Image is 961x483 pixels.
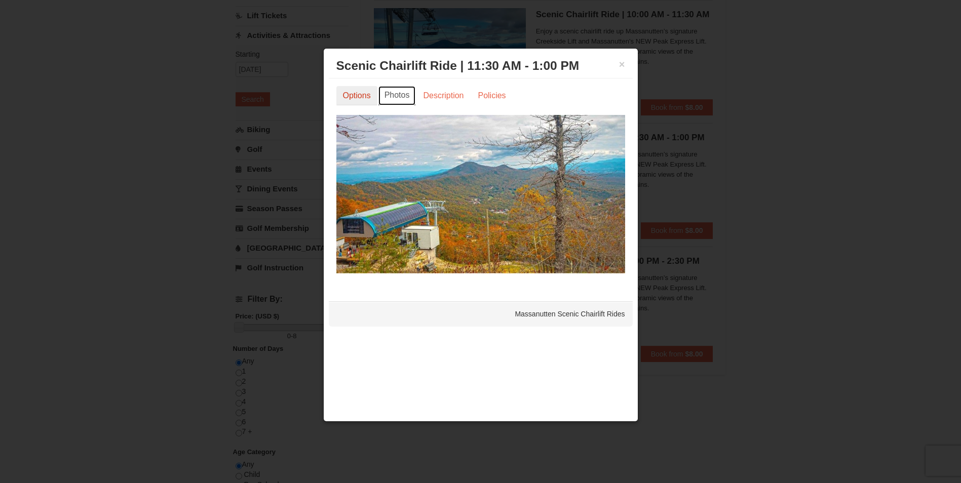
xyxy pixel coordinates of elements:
[336,86,377,105] a: Options
[619,59,625,69] button: ×
[336,115,625,273] img: 24896431-13-a88f1aaf.jpg
[329,301,633,327] div: Massanutten Scenic Chairlift Rides
[378,86,416,105] a: Photos
[416,86,470,105] a: Description
[471,86,512,105] a: Policies
[336,58,625,73] h3: Scenic Chairlift Ride | 11:30 AM - 1:00 PM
